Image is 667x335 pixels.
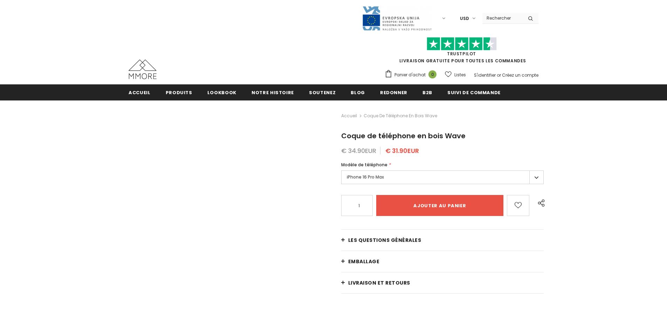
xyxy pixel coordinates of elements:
span: Produits [166,89,192,96]
a: S'identifier [474,72,496,78]
span: B2B [422,89,432,96]
span: € 31.90EUR [385,146,419,155]
span: Suivi de commande [447,89,501,96]
img: Javni Razpis [362,6,432,31]
a: Suivi de commande [447,84,501,100]
span: Lookbook [207,89,236,96]
input: Search Site [482,13,523,23]
span: Coque de téléphone en bois Wave [341,131,466,141]
a: B2B [422,84,432,100]
span: Accueil [129,89,151,96]
span: Modèle de téléphone [341,162,387,168]
a: Lookbook [207,84,236,100]
span: Listes [454,71,466,78]
span: or [497,72,501,78]
span: USD [460,15,469,22]
a: Redonner [380,84,407,100]
span: Panier d'achat [394,71,426,78]
span: Livraison et retours [348,279,410,286]
a: Accueil [129,84,151,100]
img: Cas MMORE [129,60,157,79]
a: EMBALLAGE [341,251,544,272]
a: soutenez [309,84,336,100]
a: Listes [445,69,466,81]
a: Javni Razpis [362,15,432,21]
a: Produits [166,84,192,100]
span: € 34.90EUR [341,146,376,155]
a: Panier d'achat 0 [385,70,440,80]
a: Blog [351,84,365,100]
label: iPhone 16 Pro Max [341,170,544,184]
a: TrustPilot [447,51,476,57]
img: Faites confiance aux étoiles pilotes [427,37,497,51]
a: Les questions générales [341,230,544,251]
span: Blog [351,89,365,96]
span: Notre histoire [252,89,294,96]
span: Coque de téléphone en bois Wave [364,112,437,120]
a: Créez un compte [502,72,538,78]
a: Accueil [341,112,357,120]
input: Ajouter au panier [376,195,503,216]
span: 0 [428,70,436,78]
span: Redonner [380,89,407,96]
span: soutenez [309,89,336,96]
a: Livraison et retours [341,272,544,293]
span: EMBALLAGE [348,258,380,265]
span: Les questions générales [348,237,421,244]
a: Notre histoire [252,84,294,100]
span: LIVRAISON GRATUITE POUR TOUTES LES COMMANDES [385,40,538,64]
